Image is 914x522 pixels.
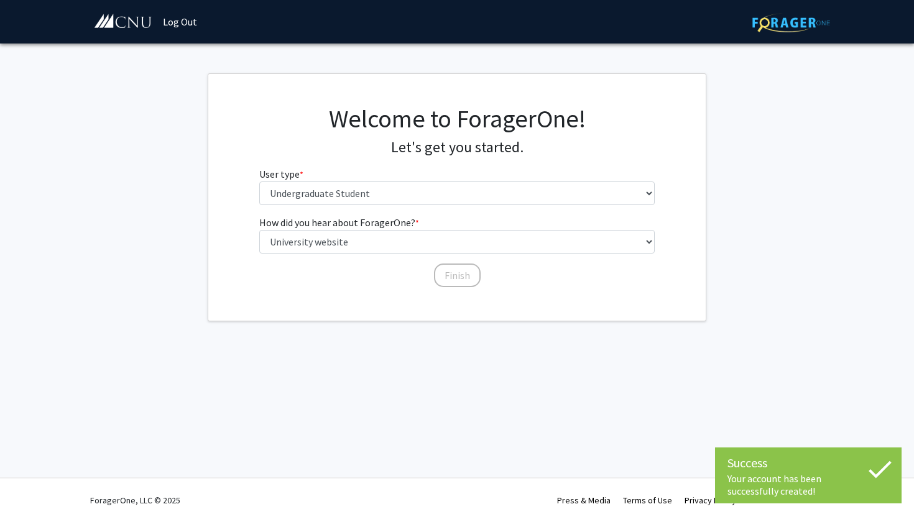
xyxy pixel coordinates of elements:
[259,104,655,134] h1: Welcome to ForagerOne!
[623,495,672,506] a: Terms of Use
[90,478,180,522] div: ForagerOne, LLC © 2025
[259,167,303,181] label: User type
[259,215,419,230] label: How did you hear about ForagerOne?
[9,466,53,513] iframe: Chat
[727,472,889,497] div: Your account has been successfully created!
[727,454,889,472] div: Success
[752,13,830,32] img: ForagerOne Logo
[434,263,481,287] button: Finish
[685,495,736,506] a: Privacy Policy
[557,495,611,506] a: Press & Media
[93,14,152,29] img: Christopher Newport University Logo
[259,139,655,157] h4: Let's get you started.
